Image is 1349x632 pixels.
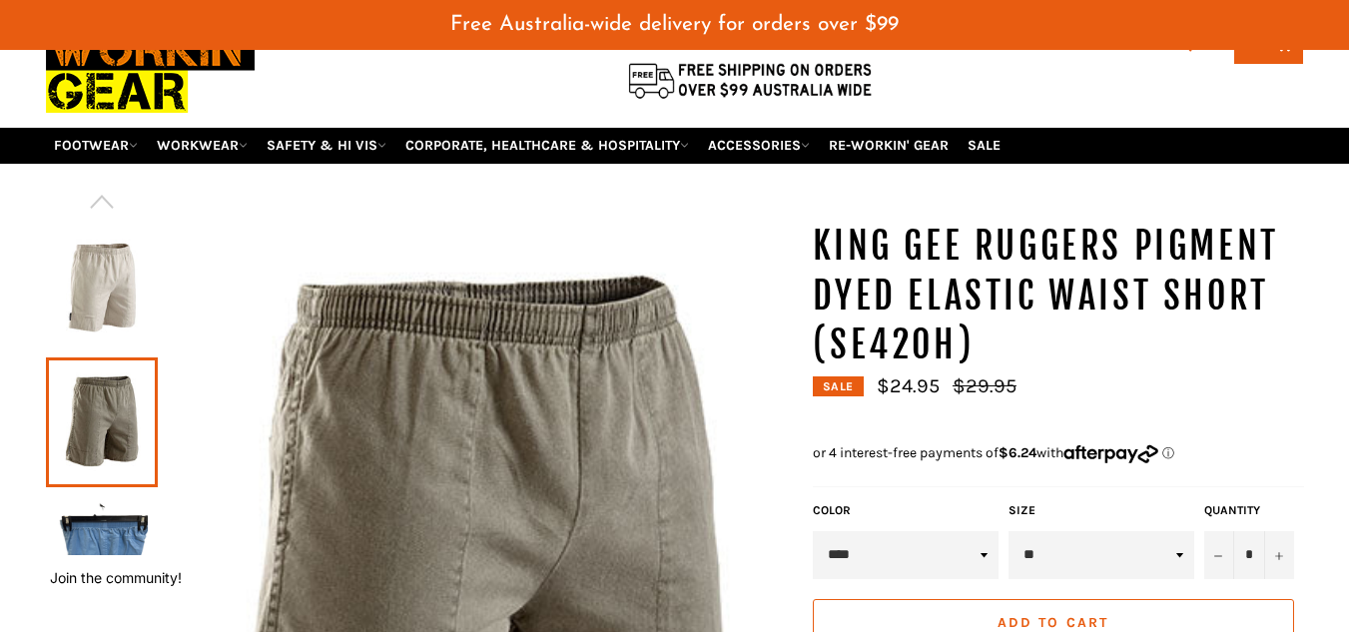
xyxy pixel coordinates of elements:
[46,128,146,163] a: FOOTWEAR
[259,128,394,163] a: SAFETY & HI VIS
[821,128,957,163] a: RE-WORKIN' GEAR
[1009,502,1194,519] label: Size
[700,128,818,163] a: ACCESSORIES
[960,128,1009,163] a: SALE
[56,234,148,343] img: KING GEE Ruggers Pigment Dyed Elastic Waist Short (SE420H) - Workin' Gear
[56,501,148,611] img: KING GEE Ruggers Pigment Dyed Elastic Waist Short (SE420H) - Workin' Gear
[813,376,864,396] div: Sale
[397,128,697,163] a: CORPORATE, HEALTHCARE & HOSPITALITY
[877,374,940,397] span: $24.95
[998,614,1108,631] span: Add to Cart
[50,569,182,586] button: Join the community!
[625,59,875,101] img: Flat $9.95 shipping Australia wide
[46,14,255,127] img: Workin Gear leaders in Workwear, Safety Boots, PPE, Uniforms. Australia's No.1 in Workwear
[1204,502,1294,519] label: Quantity
[1204,531,1234,579] button: Reduce item quantity by one
[450,14,899,35] span: Free Australia-wide delivery for orders over $99
[953,374,1016,397] s: $29.95
[813,222,1304,370] h1: KING GEE Ruggers Pigment Dyed Elastic Waist Short (SE420H)
[813,502,999,519] label: Color
[149,128,256,163] a: WORKWEAR
[1264,531,1294,579] button: Increase item quantity by one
